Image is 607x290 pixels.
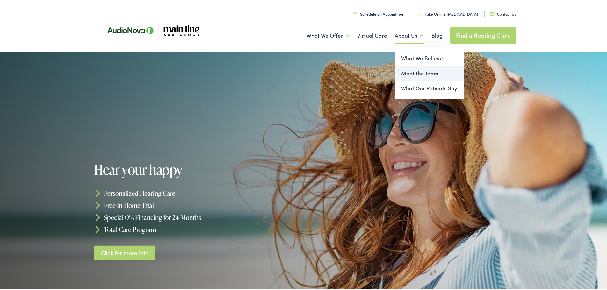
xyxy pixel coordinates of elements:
li: Total Care Program [94,222,307,234]
a: Meet the Team [395,65,464,80]
a: Schedule an Appointment [353,10,406,15]
a: What We Believe [395,49,464,65]
a: What We Offer [307,23,350,46]
a: Take Online [MEDICAL_DATA] [418,10,478,15]
a: What Our Patients Say [395,80,464,95]
a: About Us [395,23,424,46]
img: utility icon [418,11,422,15]
a: Virtual Care [357,23,387,46]
a: Find a Hearing Clinic [450,25,516,43]
img: utility icon [490,11,495,14]
a: Click for more info [94,244,155,259]
li: Special 0% Financing for 24 Months [94,210,307,222]
h1: Hear your happy [94,161,307,176]
li: Personalized Hearing Care [94,186,307,198]
li: Free In-Home Trial [94,198,307,210]
img: utility icon [353,11,357,15]
a: Blog [431,23,443,46]
a: Contact Us [490,10,516,15]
